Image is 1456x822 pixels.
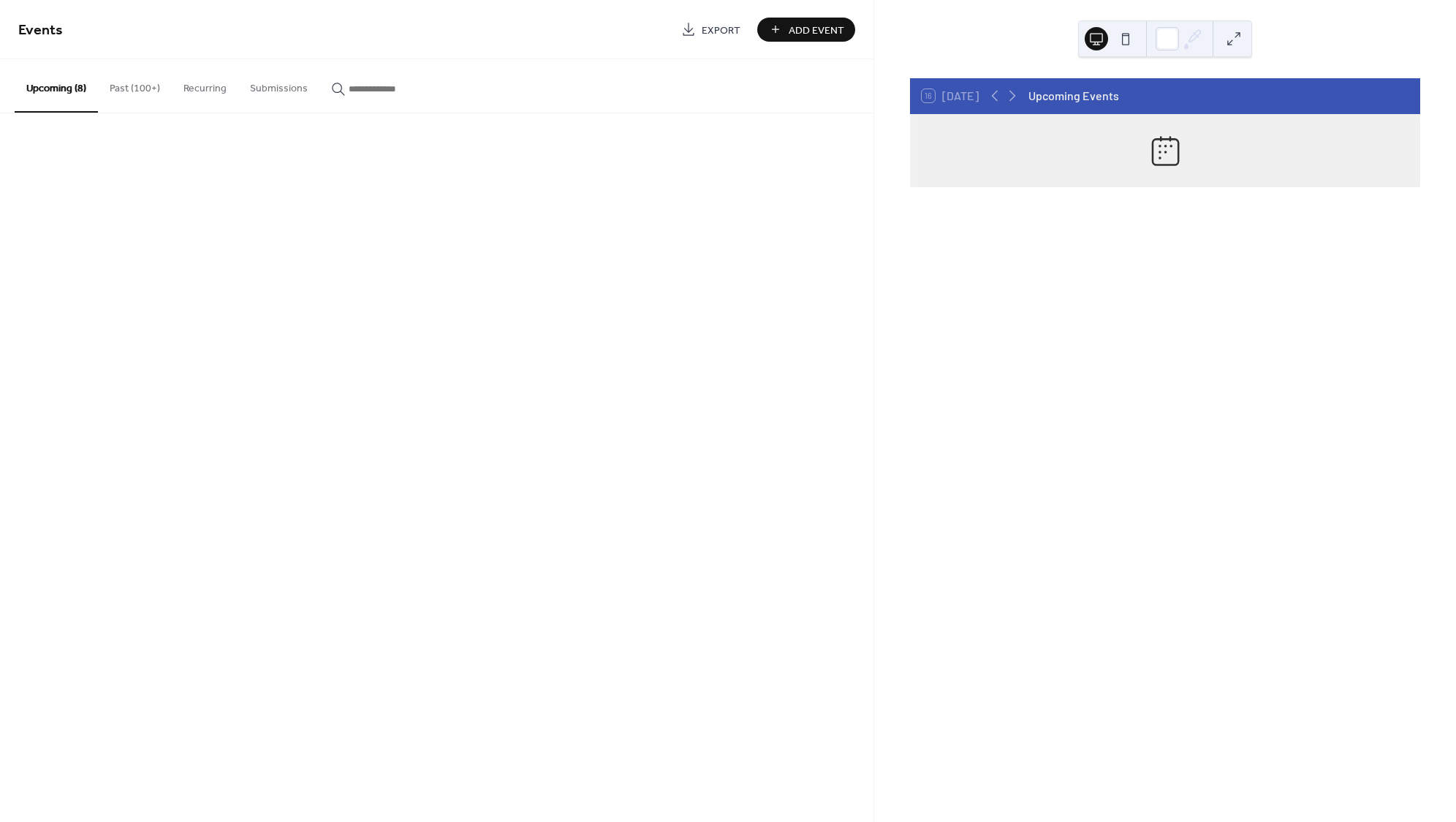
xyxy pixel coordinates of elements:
[670,18,751,42] a: Export
[1028,87,1119,105] div: Upcoming Events
[702,23,740,38] span: Export
[789,23,844,38] span: Add Event
[18,16,63,45] span: Events
[238,59,319,111] button: Submissions
[98,59,172,111] button: Past (100+)
[172,59,238,111] button: Recurring
[15,59,98,113] button: Upcoming (8)
[757,18,855,42] button: Add Event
